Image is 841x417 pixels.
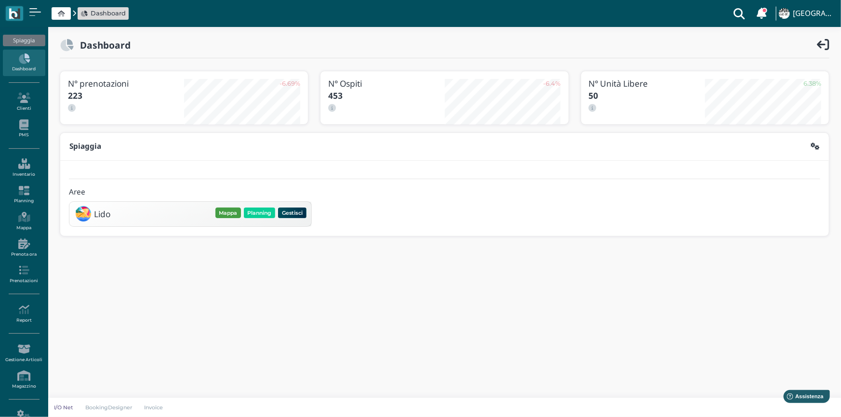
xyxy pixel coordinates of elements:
h2: Dashboard [74,40,131,50]
h4: [GEOGRAPHIC_DATA] [793,10,835,18]
a: Inventario [3,155,45,181]
h3: Lido [94,209,110,219]
img: logo [9,8,20,19]
span: Dashboard [91,9,126,18]
div: Spiaggia [3,35,45,46]
a: Dashboard [3,50,45,76]
a: Dashboard [81,9,126,18]
a: Prenota ora [3,235,45,261]
b: 453 [328,90,343,101]
a: PMS [3,116,45,142]
a: ... [GEOGRAPHIC_DATA] [777,2,835,25]
a: Clienti [3,89,45,115]
h3: N° Ospiti [328,79,444,88]
h3: N° prenotazioni [68,79,184,88]
h3: N° Unità Libere [589,79,705,88]
img: ... [779,8,789,19]
button: Planning [244,208,275,218]
a: Planning [3,182,45,208]
button: Gestisci [278,208,307,218]
b: Spiaggia [69,141,101,151]
h4: Aree [69,188,85,196]
iframe: Help widget launcher [773,387,833,409]
b: 223 [68,90,82,101]
span: Assistenza [28,8,64,15]
a: Mappa [3,208,45,235]
button: Mappa [215,208,241,218]
a: Prenotazioni [3,261,45,287]
b: 50 [589,90,599,101]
